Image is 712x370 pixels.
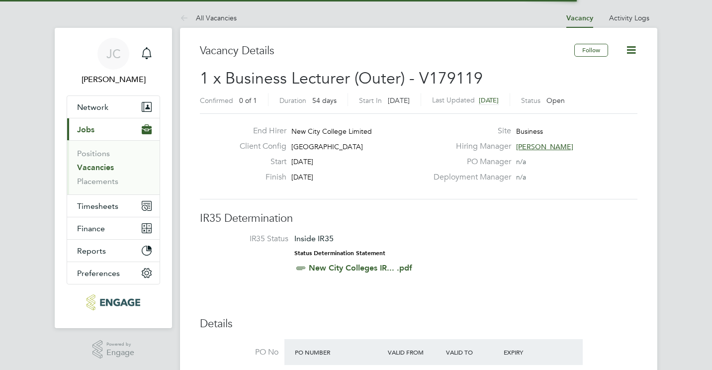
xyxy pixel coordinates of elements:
[67,195,160,217] button: Timesheets
[232,157,286,167] label: Start
[566,14,593,22] a: Vacancy
[428,172,511,183] label: Deployment Manager
[92,340,135,359] a: Powered byEngage
[106,340,134,349] span: Powered by
[87,294,140,310] img: educationmattersgroup-logo-retina.png
[294,250,385,257] strong: Status Determination Statement
[200,211,637,226] h3: IR35 Determination
[385,343,444,361] div: Valid From
[291,142,363,151] span: [GEOGRAPHIC_DATA]
[574,44,608,57] button: Follow
[67,140,160,194] div: Jobs
[428,126,511,136] label: Site
[444,343,502,361] div: Valid To
[388,96,410,105] span: [DATE]
[77,149,110,158] a: Positions
[516,173,526,182] span: n/a
[309,263,412,273] a: New City Colleges IR... .pdf
[210,234,288,244] label: IR35 Status
[77,246,106,256] span: Reports
[279,96,306,105] label: Duration
[479,96,499,104] span: [DATE]
[521,96,540,105] label: Status
[77,125,94,134] span: Jobs
[232,172,286,183] label: Finish
[180,13,237,22] a: All Vacancies
[77,201,118,211] span: Timesheets
[67,217,160,239] button: Finance
[77,163,114,172] a: Vacancies
[106,47,121,60] span: JC
[292,343,385,361] div: PO Number
[67,74,160,86] span: James Carey
[516,142,573,151] span: [PERSON_NAME]
[200,347,278,358] label: PO No
[200,44,574,58] h3: Vacancy Details
[232,141,286,152] label: Client Config
[67,294,160,310] a: Go to home page
[291,127,372,136] span: New City College Limited
[77,269,120,278] span: Preferences
[67,38,160,86] a: JC[PERSON_NAME]
[291,157,313,166] span: [DATE]
[232,126,286,136] label: End Hirer
[609,13,649,22] a: Activity Logs
[516,157,526,166] span: n/a
[294,234,334,243] span: Inside IR35
[106,349,134,357] span: Engage
[359,96,382,105] label: Start In
[239,96,257,105] span: 0 of 1
[200,317,637,331] h3: Details
[200,69,483,88] span: 1 x Business Lecturer (Outer) - V179119
[77,224,105,233] span: Finance
[432,95,475,104] label: Last Updated
[312,96,337,105] span: 54 days
[428,157,511,167] label: PO Manager
[77,177,118,186] a: Placements
[77,102,108,112] span: Network
[200,96,233,105] label: Confirmed
[55,28,172,328] nav: Main navigation
[67,240,160,262] button: Reports
[546,96,565,105] span: Open
[67,262,160,284] button: Preferences
[291,173,313,182] span: [DATE]
[501,343,559,361] div: Expiry
[428,141,511,152] label: Hiring Manager
[67,118,160,140] button: Jobs
[516,127,543,136] span: Business
[67,96,160,118] button: Network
